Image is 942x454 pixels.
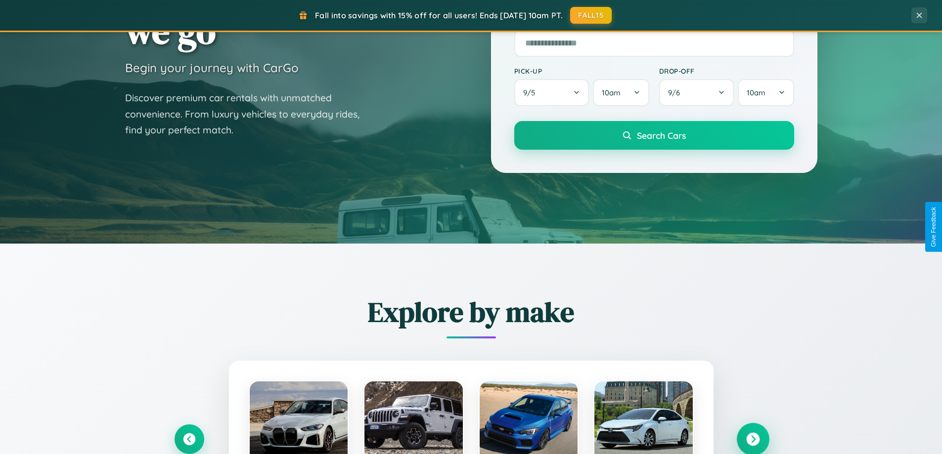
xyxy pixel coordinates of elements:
span: 9 / 5 [523,88,540,97]
p: Discover premium car rentals with unmatched convenience. From luxury vehicles to everyday rides, ... [125,90,372,138]
span: Fall into savings with 15% off for all users! Ends [DATE] 10am PT. [315,10,563,20]
label: Drop-off [659,67,794,75]
button: 9/5 [514,79,589,106]
span: 9 / 6 [668,88,685,97]
div: Give Feedback [930,207,937,247]
label: Pick-up [514,67,649,75]
button: FALL15 [570,7,612,24]
h3: Begin your journey with CarGo [125,60,299,75]
span: 10am [747,88,765,97]
span: 10am [602,88,621,97]
button: Search Cars [514,121,794,150]
button: 10am [738,79,794,106]
button: 9/6 [659,79,734,106]
button: 10am [593,79,649,106]
h2: Explore by make [175,293,768,331]
span: Search Cars [637,130,686,141]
